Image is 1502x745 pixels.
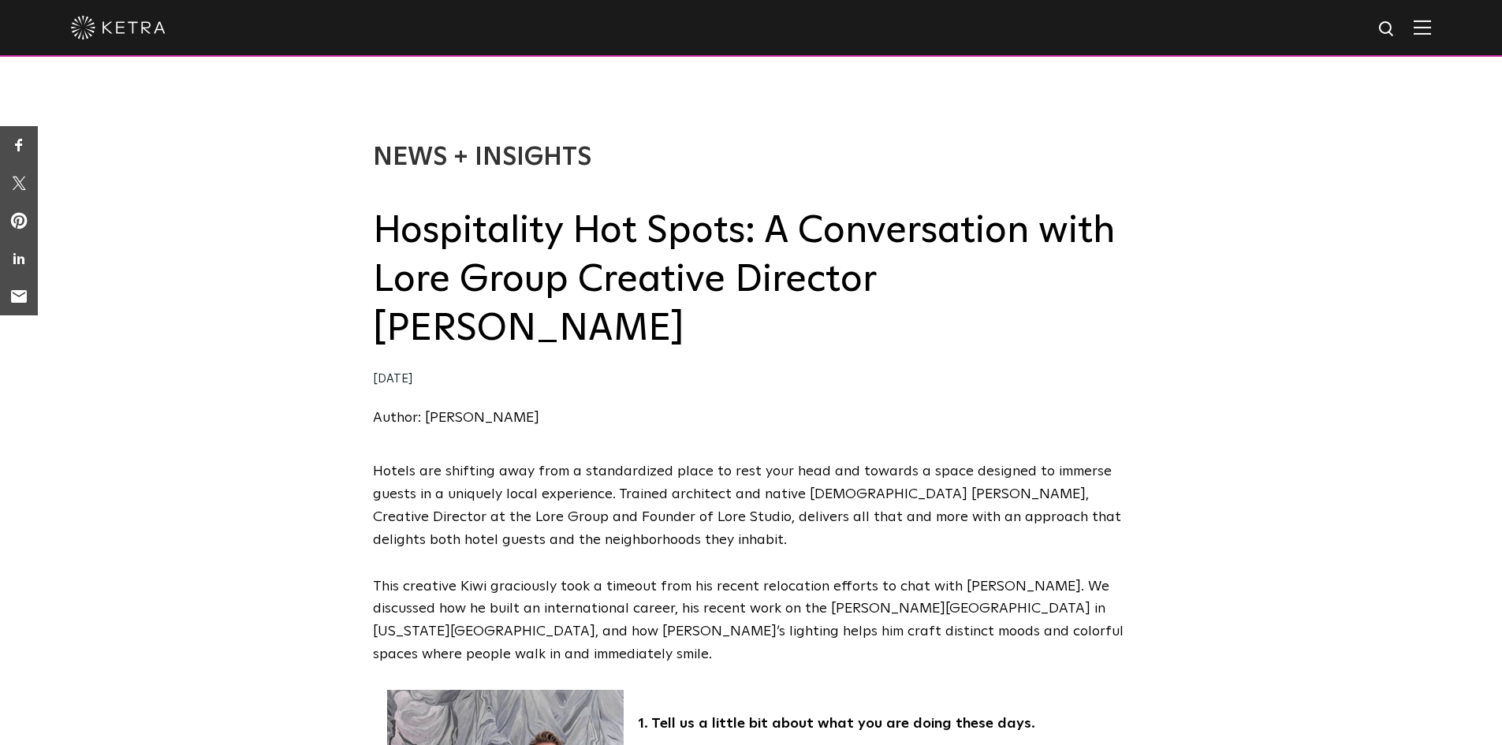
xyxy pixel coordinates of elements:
img: Hamburger%20Nav.svg [1414,20,1431,35]
p: This creative Kiwi graciously took a timeout from his recent relocation efforts to chat with [PER... [373,576,1130,666]
p: Hotels are shifting away from a standardized place to rest your head and towards a space designed... [373,460,1130,551]
div: [DATE] [373,368,1130,391]
img: ketra-logo-2019-white [71,16,166,39]
a: News + Insights [373,145,591,170]
img: search icon [1377,20,1397,39]
h2: Hospitality Hot Spots: A Conversation with Lore Group Creative Director [PERSON_NAME] [373,207,1130,354]
a: Author: [PERSON_NAME] [373,411,539,425]
strong: 1. Tell us a little bit about what you are doing these days. [638,717,1035,731]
